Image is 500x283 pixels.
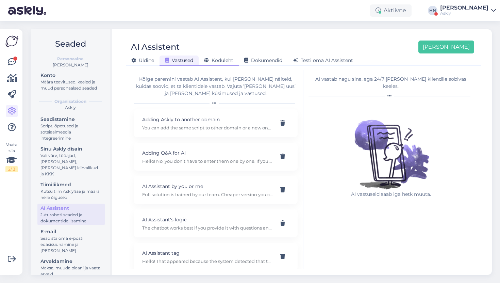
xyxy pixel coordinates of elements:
[131,57,154,63] span: Üldine
[40,265,102,277] div: Maksa, muuda plaani ja vaata arveid
[37,180,105,202] a: TiimiliikmedKutsu tiim Askly'sse ja määra neile õigused
[40,228,102,235] div: E-mail
[142,149,273,157] p: Adding Q&A for AI
[134,209,298,237] div: AI Assistant's logicThe chatbot works best if you provide it with questions and answers. Settings...
[440,5,496,16] a: [PERSON_NAME]Askly
[40,235,102,254] div: Seadista oma e-posti edasisuunamine ja [PERSON_NAME]
[37,144,105,178] a: Sinu Askly disainVali värv, tööajad, [PERSON_NAME], [PERSON_NAME] kiirvalikud ja KKK
[142,258,273,264] p: Hello! That appeared because the system detected that the AI Assistant can be improved based on t...
[142,225,273,231] p: The chatbot works best if you provide it with questions and answers. Settings > AI Assistant Ther...
[134,176,298,204] div: AI Assistant by you or meFull solution is trained by our team. Cheaper version you can set up you...
[142,249,273,257] p: AI Assistant tag
[40,205,102,212] div: AI Assistent
[134,76,298,97] div: Kõige paremini vastab AI Assistent, kui [PERSON_NAME] näiteid, kuidas soovid, et ta klientidele v...
[134,143,298,171] div: Adding Q&A for AIHello! No, you don’t have to enter them one by one. If you have a document or fi...
[40,188,102,201] div: Kutsu tiim Askly'sse ja määra neile õigused
[428,6,437,15] div: HN
[142,116,273,123] p: Adding Askly to another domain
[37,227,105,255] a: E-mailSeadista oma e-posti edasisuunamine ja [PERSON_NAME]
[5,142,18,172] div: Vaata siia
[131,41,180,53] div: AI Assistent
[347,191,435,198] p: AI vastuseid saab iga hetk muuta.
[309,76,473,90] div: AI vastab nagu sina, aga 24/7 [PERSON_NAME] kliendile sobivas keeles.
[204,57,233,63] span: Koduleht
[370,4,412,17] div: Aktiivne
[40,181,102,188] div: Tiimiliikmed
[57,56,84,62] b: Personaalne
[418,41,474,53] button: [PERSON_NAME]
[36,105,105,111] div: Askly
[142,216,273,223] p: AI Assistant's logic
[440,11,488,16] div: Askly
[134,243,298,271] div: AI Assistant tagHello! That appeared because the system detected that the AI Assistant can be imp...
[37,204,105,225] a: AI AssistentJuturoboti seaded ja dokumentide lisamine
[40,123,102,141] div: Script, õpetused ja sotsiaalmeedia integreerimine
[5,35,18,48] img: Askly Logo
[36,62,105,68] div: [PERSON_NAME]
[40,145,102,153] div: Sinu Askly disain
[165,57,193,63] span: Vastused
[142,183,273,190] p: AI Assistant by you or me
[37,115,105,142] a: SeadistamineScript, õpetused ja sotsiaalmeedia integreerimine
[5,166,18,172] div: 2 / 3
[40,258,102,265] div: Arveldamine
[347,102,435,191] img: No qna
[40,72,102,79] div: Konto
[40,79,102,91] div: Määra teavitused, keeled ja muud personaalsed seaded
[37,257,105,278] a: ArveldamineMaksa, muuda plaani ja vaata arveid
[293,57,353,63] span: Testi oma AI Assistent
[37,71,105,92] a: KontoMäära teavitused, keeled ja muud personaalsed seaded
[440,5,488,11] div: [PERSON_NAME]
[40,116,102,123] div: Seadistamine
[40,212,102,224] div: Juturoboti seaded ja dokumentide lisamine
[54,98,86,105] b: Organisatsioon
[40,153,102,177] div: Vali värv, tööajad, [PERSON_NAME], [PERSON_NAME] kiirvalikud ja KKK
[36,37,105,50] h2: Seaded
[142,191,273,198] p: Full solution is trained by our team. Cheaper version you can set up yourself by adding most freq...
[142,125,273,131] p: You can add the same script to other domain or a new one (need to purchase an additional license ...
[244,57,282,63] span: Dokumendid
[142,158,273,164] p: Hello! No, you don’t have to enter them one by one. If you have a document or file to share, plea...
[134,109,298,137] div: Adding Askly to another domainYou can add the same script to other domain or a new one (need to p...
